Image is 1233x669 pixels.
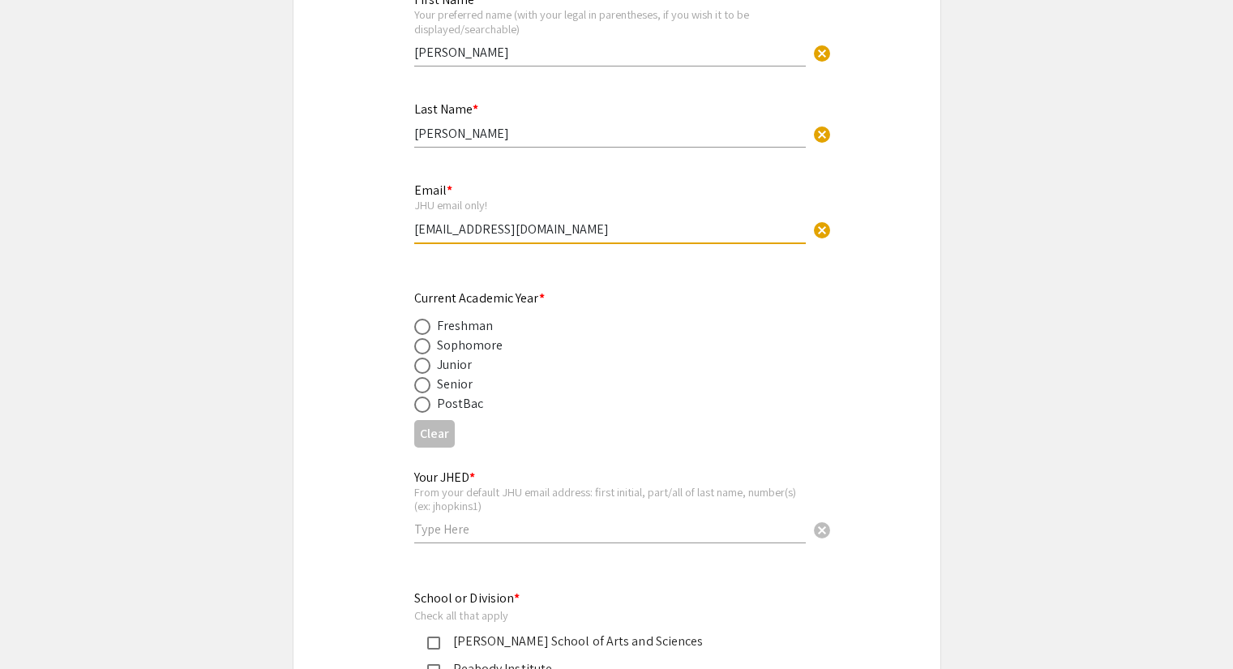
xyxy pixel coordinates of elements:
[414,289,545,307] mat-label: Current Academic Year
[414,198,806,212] div: JHU email only!
[440,632,781,651] div: [PERSON_NAME] School of Arts and Sciences
[812,221,832,240] span: cancel
[414,182,452,199] mat-label: Email
[414,7,806,36] div: Your preferred name (with your legal in parentheses, if you wish it to be displayed/searchable)
[414,590,520,607] mat-label: School or Division
[437,336,503,355] div: Sophomore
[437,375,473,394] div: Senior
[806,212,838,245] button: Clear
[806,513,838,546] button: Clear
[437,355,473,375] div: Junior
[414,44,806,61] input: Type Here
[414,101,478,118] mat-label: Last Name
[806,36,838,69] button: Clear
[812,44,832,63] span: cancel
[414,420,455,447] button: Clear
[414,608,794,623] div: Check all that apply
[806,118,838,150] button: Clear
[414,221,806,238] input: Type Here
[414,125,806,142] input: Type Here
[437,394,484,414] div: PostBac
[812,521,832,540] span: cancel
[437,316,494,336] div: Freshman
[414,469,475,486] mat-label: Your JHED
[12,596,69,657] iframe: Chat
[414,521,806,538] input: Type Here
[414,485,806,513] div: From your default JHU email address: first initial, part/all of last name, number(s) (ex: jhopkins1)
[812,125,832,144] span: cancel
